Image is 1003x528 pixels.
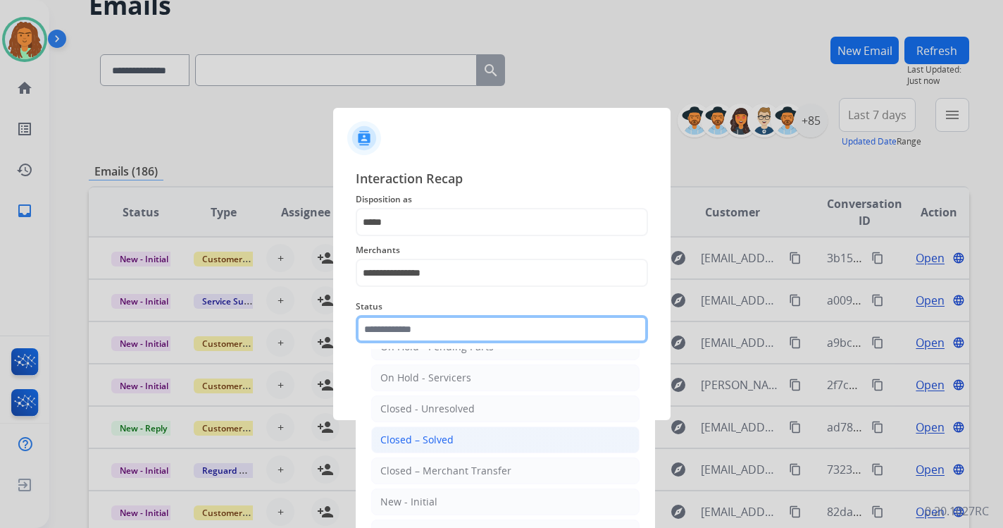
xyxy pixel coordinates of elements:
div: On Hold - Servicers [380,371,471,385]
span: Status [356,298,648,315]
img: contactIcon [347,121,381,155]
div: New - Initial [380,495,437,509]
div: Closed - Unresolved [380,402,475,416]
div: Closed – Merchant Transfer [380,464,511,478]
div: Closed – Solved [380,433,454,447]
p: 0.20.1027RC [925,503,989,520]
span: Disposition as [356,191,648,208]
span: Interaction Recap [356,168,648,191]
span: Merchants [356,242,648,259]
